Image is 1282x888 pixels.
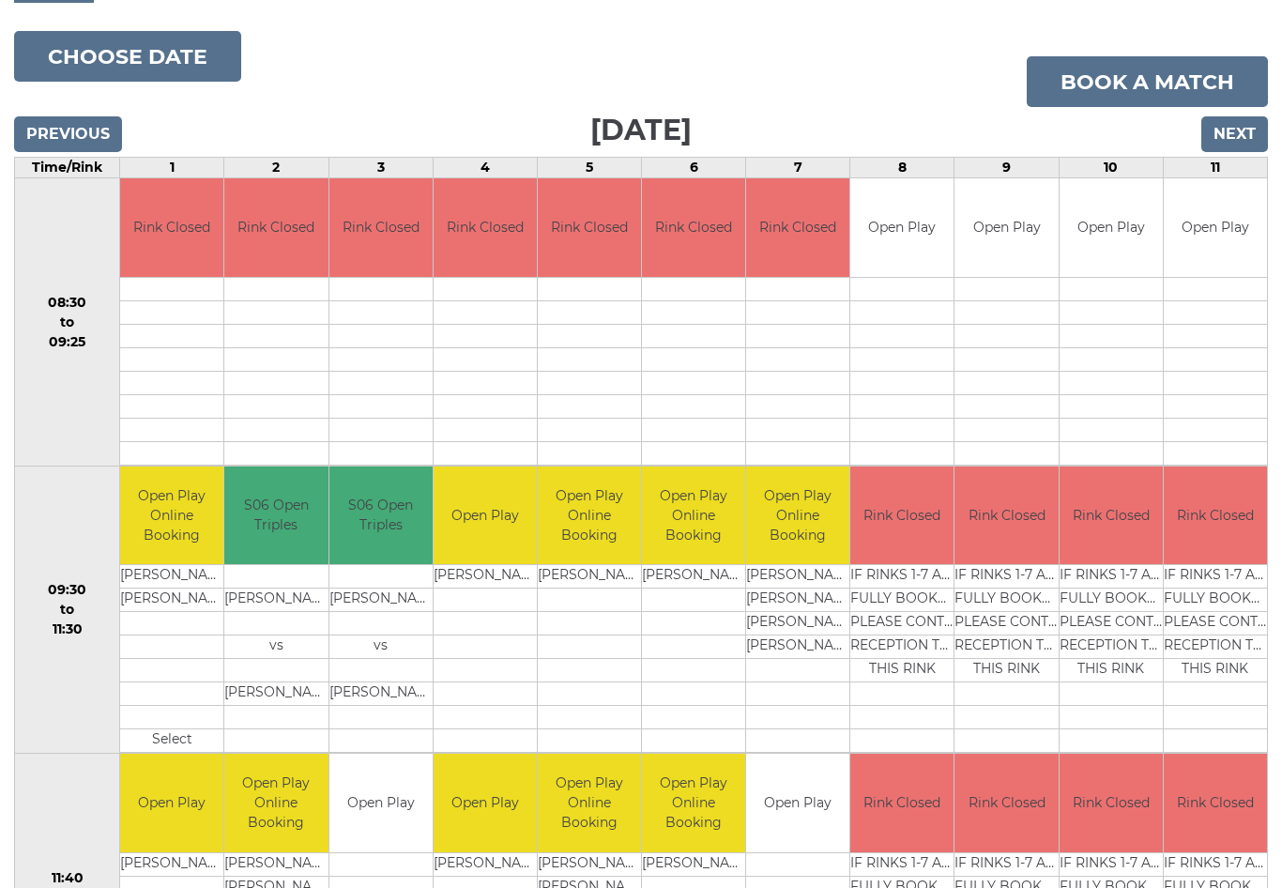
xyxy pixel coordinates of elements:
td: vs [224,636,328,660]
td: [PERSON_NAME] [746,589,849,613]
td: vs [329,636,433,660]
td: Open Play [120,755,223,853]
td: THIS RINK [954,660,1058,683]
td: IF RINKS 1-7 ARE [954,853,1058,877]
td: Open Play Online Booking [538,755,641,853]
td: Rink Closed [954,755,1058,853]
td: Open Play [954,179,1058,278]
td: IF RINKS 1-7 ARE [850,566,954,589]
td: 11 [1163,159,1267,179]
td: RECEPTION TO BOOK [1164,636,1267,660]
td: FULLY BOOKED [1060,589,1163,613]
td: S06 Open Triples [224,467,328,566]
td: [PERSON_NAME] [224,853,328,877]
td: [PERSON_NAME] [120,566,223,589]
td: FULLY BOOKED [850,589,954,613]
td: 6 [642,159,746,179]
td: Open Play [434,755,537,853]
td: [PERSON_NAME] [746,613,849,636]
td: Open Play Online Booking [538,467,641,566]
td: THIS RINK [1164,660,1267,683]
td: RECEPTION TO BOOK [850,636,954,660]
input: Previous [14,117,122,153]
td: Open Play Online Booking [224,755,328,853]
td: IF RINKS 1-7 ARE [954,566,1058,589]
td: [PERSON_NAME] [538,853,641,877]
td: 9 [954,159,1059,179]
td: [PERSON_NAME] [434,853,537,877]
td: PLEASE CONTACT [954,613,1058,636]
td: IF RINKS 1-7 ARE [1060,566,1163,589]
td: [PERSON_NAME] [224,589,328,613]
td: Rink Closed [1060,755,1163,853]
td: Open Play [1060,179,1163,278]
td: Rink Closed [954,467,1058,566]
td: [PERSON_NAME] [642,566,745,589]
td: 5 [537,159,641,179]
td: Open Play [1164,179,1267,278]
td: Rink Closed [224,179,328,278]
td: Open Play Online Booking [746,467,849,566]
td: Rink Closed [1164,467,1267,566]
td: Rink Closed [1164,755,1267,853]
td: Rink Closed [850,467,954,566]
td: [PERSON_NAME] [224,683,328,707]
td: Rink Closed [329,179,433,278]
td: [PERSON_NAME] [120,853,223,877]
td: Open Play [434,467,537,566]
button: Choose date [14,32,241,83]
td: S06 Open Triples [329,467,433,566]
td: IF RINKS 1-7 ARE [1164,853,1267,877]
td: 10 [1059,159,1163,179]
td: 1 [120,159,224,179]
td: Open Play Online Booking [642,467,745,566]
td: Rink Closed [850,755,954,853]
td: Time/Rink [15,159,120,179]
td: IF RINKS 1-7 ARE [1164,566,1267,589]
td: IF RINKS 1-7 ARE [1060,853,1163,877]
td: Open Play Online Booking [120,467,223,566]
td: 09:30 to 11:30 [15,467,120,755]
td: IF RINKS 1-7 ARE [850,853,954,877]
td: FULLY BOOKED [954,589,1058,613]
td: THIS RINK [850,660,954,683]
td: FULLY BOOKED [1164,589,1267,613]
td: Rink Closed [746,179,849,278]
td: PLEASE CONTACT [850,613,954,636]
td: [PERSON_NAME] [642,853,745,877]
td: Rink Closed [1060,467,1163,566]
input: Next [1201,117,1268,153]
td: Select [120,730,223,754]
td: PLEASE CONTACT [1164,613,1267,636]
td: Rink Closed [642,179,745,278]
td: [PERSON_NAME] [538,566,641,589]
td: [PERSON_NAME] [329,589,433,613]
td: [PERSON_NAME] [120,589,223,613]
td: 7 [746,159,850,179]
td: 2 [224,159,328,179]
td: RECEPTION TO BOOK [954,636,1058,660]
td: THIS RINK [1060,660,1163,683]
td: RECEPTION TO BOOK [1060,636,1163,660]
a: Book a match [1027,57,1268,108]
td: 4 [433,159,537,179]
td: Rink Closed [434,179,537,278]
td: 3 [328,159,433,179]
td: [PERSON_NAME] [746,636,849,660]
td: 8 [850,159,954,179]
td: Open Play [850,179,954,278]
td: Open Play [746,755,849,853]
td: Rink Closed [120,179,223,278]
td: 08:30 to 09:25 [15,179,120,467]
td: Open Play Online Booking [642,755,745,853]
td: Open Play [329,755,433,853]
td: [PERSON_NAME] [746,566,849,589]
td: Rink Closed [538,179,641,278]
td: [PERSON_NAME] [329,683,433,707]
td: PLEASE CONTACT [1060,613,1163,636]
td: [PERSON_NAME] [434,566,537,589]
